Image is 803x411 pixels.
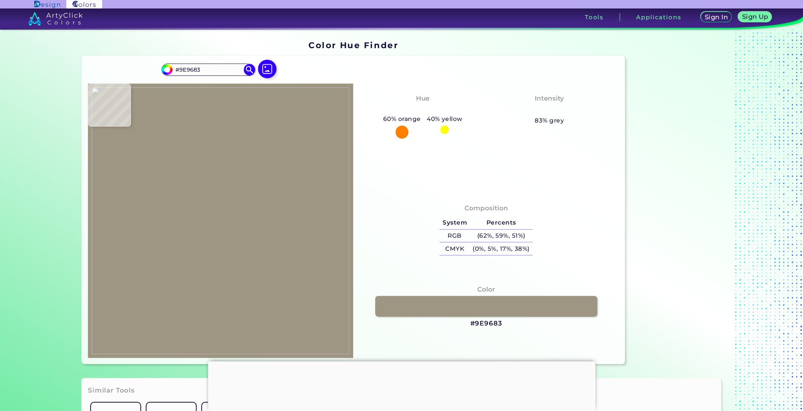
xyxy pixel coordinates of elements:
[416,93,429,104] h4: Hue
[258,60,276,78] img: icon picture
[244,64,255,75] img: icon search
[470,319,502,328] h3: #9E9683
[584,14,603,20] h3: Tools
[208,361,595,409] iframe: Advertisement
[740,12,770,22] a: Sign Up
[702,12,731,22] a: Sign In
[380,114,424,124] h5: 60% orange
[628,38,724,367] iframe: Advertisement
[470,216,532,229] h5: Percents
[439,242,470,255] h5: CMYK
[172,64,244,75] input: type color..
[28,12,82,25] img: logo_artyclick_colors_white.svg
[535,116,564,126] h5: 83% grey
[34,1,60,8] img: ArtyClick Design logo
[538,105,560,114] h3: Pale
[470,230,532,242] h5: (62%, 59%, 51%)
[470,242,532,255] h5: (0%, 5%, 17%, 38%)
[88,386,135,395] h3: Similar Tools
[705,14,727,20] h5: Sign In
[743,14,767,20] h5: Sign Up
[464,203,508,214] h4: Composition
[477,284,495,295] h4: Color
[535,93,564,104] h4: Intensity
[92,87,350,354] img: 1d5d2932-299a-45c5-9339-36824d40aed3
[636,14,681,20] h3: Applications
[424,114,465,124] h5: 40% yellow
[439,230,470,242] h5: RGB
[439,216,470,229] h5: System
[308,39,398,51] h1: Color Hue Finder
[393,105,452,114] h3: Orange-Yellow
